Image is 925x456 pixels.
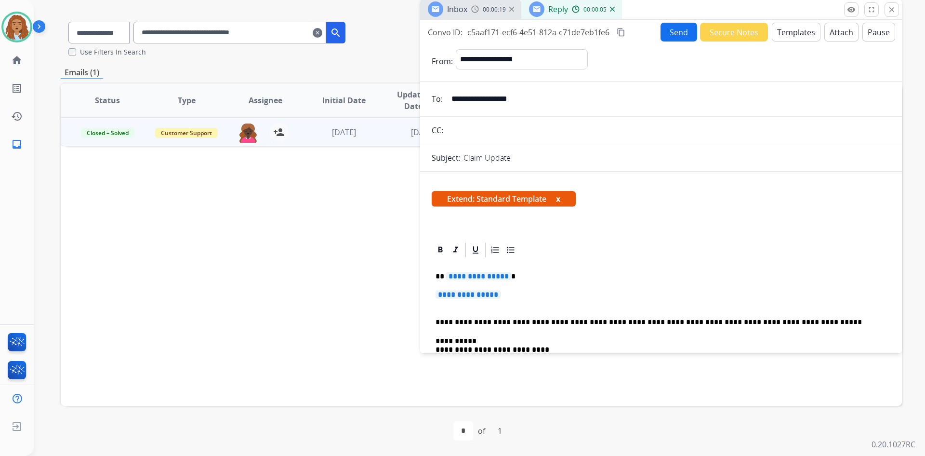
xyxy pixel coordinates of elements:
[432,93,443,105] p: To:
[847,5,856,14] mat-icon: remove_red_eye
[178,95,196,106] span: Type
[700,23,768,41] button: Secure Notes
[392,89,436,112] span: Updated Date
[411,127,435,138] span: [DATE]
[556,193,560,205] button: x
[449,243,463,257] div: Italic
[273,126,285,138] mat-icon: person_add
[238,123,258,143] img: agent-avatar
[483,6,506,14] span: 00:00:19
[548,4,568,14] span: Reply
[617,28,625,37] mat-icon: content_copy
[332,127,356,138] span: [DATE]
[468,243,483,257] div: Underline
[330,27,342,39] mat-icon: search
[11,111,23,122] mat-icon: history
[313,27,322,39] mat-icon: clear
[872,439,915,450] p: 0.20.1027RC
[433,243,448,257] div: Bold
[80,47,146,57] label: Use Filters In Search
[490,421,510,441] div: 1
[467,27,609,38] span: c5aaf171-ecf6-4e51-812a-c71de7eb1fe6
[249,95,282,106] span: Assignee
[61,67,103,79] p: Emails (1)
[488,243,502,257] div: Ordered List
[772,23,820,41] button: Templates
[95,95,120,106] span: Status
[824,23,859,41] button: Attach
[862,23,895,41] button: Pause
[11,55,23,66] mat-icon: home
[432,191,576,207] span: Extend: Standard Template
[583,6,607,14] span: 00:00:05
[11,138,23,150] mat-icon: inbox
[661,23,697,41] button: Send
[3,14,30,41] img: avatar
[428,27,462,38] p: Convo ID:
[447,4,467,14] span: Inbox
[463,152,511,164] p: Claim Update
[432,55,453,67] p: From:
[503,243,518,257] div: Bullet List
[11,83,23,94] mat-icon: list_alt
[155,128,218,138] span: Customer Support
[81,128,134,138] span: Closed – Solved
[867,5,876,14] mat-icon: fullscreen
[478,425,485,437] div: of
[887,5,896,14] mat-icon: close
[432,152,461,164] p: Subject:
[322,95,366,106] span: Initial Date
[432,124,443,136] p: CC:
